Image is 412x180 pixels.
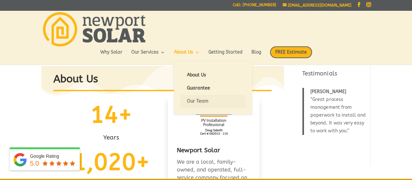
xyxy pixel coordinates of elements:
span: 1,020+ [73,148,150,176]
strong: About Us [53,73,98,85]
a: About Us [180,69,246,82]
a: Our Services [131,50,165,61]
blockquote: Great process management from paperwork to install and beyond. It was very easy to work with you. [302,88,367,135]
a: Guarantee [180,82,246,95]
span: 14+ [90,101,132,129]
a: [EMAIL_ADDRESS][DOMAIN_NAME] [283,3,351,8]
img: Newport Solar | Solar Energy Optimized. [43,12,145,46]
a: Getting Started [208,50,243,61]
span: Newport Solar [177,147,220,154]
span: 5.0 [30,160,39,167]
a: About Us [174,50,200,61]
a: Why Solar [100,50,122,61]
img: Newport Solar PV Certified Installation Professional [196,95,232,136]
a: Call: [PHONE_NUMBER] [233,3,276,10]
a: Blog [251,50,261,61]
a: Our Team [180,95,246,108]
h4: Testimonials [302,70,366,81]
span: FREE Estimate [270,46,312,58]
div: Google Rating [30,153,77,159]
span: [PERSON_NAME] [310,89,346,94]
h3: Years [65,133,157,145]
a: FREE Estimate [270,46,312,65]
